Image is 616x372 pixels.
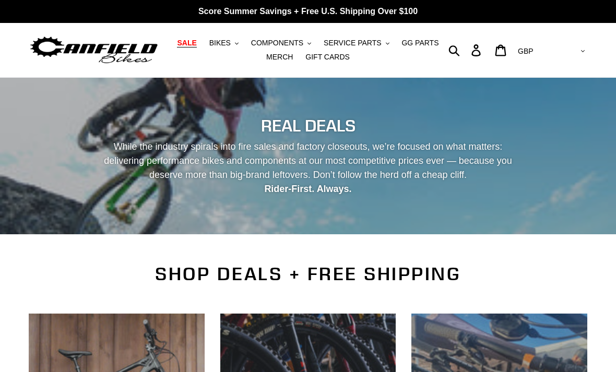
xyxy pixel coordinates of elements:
[99,140,518,196] p: While the industry spirals into fire sales and factory closeouts, we’re focused on what matters: ...
[29,116,587,136] h2: REAL DEALS
[246,36,316,50] button: COMPONENTS
[204,36,244,50] button: BIKES
[266,53,293,62] span: MERCH
[251,39,303,47] span: COMPONENTS
[396,36,444,50] a: GG PARTS
[324,39,381,47] span: SERVICE PARTS
[318,36,394,50] button: SERVICE PARTS
[172,36,202,50] a: SALE
[261,50,298,64] a: MERCH
[300,50,355,64] a: GIFT CARDS
[305,53,350,62] span: GIFT CARDS
[29,263,587,285] h2: SHOP DEALS + FREE SHIPPING
[177,39,196,47] span: SALE
[401,39,439,47] span: GG PARTS
[264,184,351,194] strong: Rider-First. Always.
[209,39,231,47] span: BIKES
[29,34,159,67] img: Canfield Bikes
